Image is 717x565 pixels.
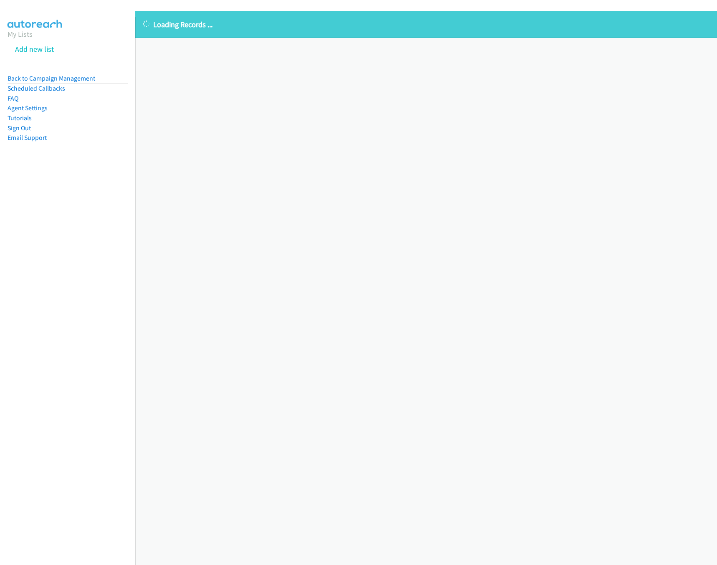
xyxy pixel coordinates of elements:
a: Email Support [8,134,47,142]
p: Loading Records ... [143,19,709,30]
a: Tutorials [8,114,32,122]
a: Back to Campaign Management [8,74,95,82]
a: Agent Settings [8,104,48,112]
a: Sign Out [8,124,31,132]
a: My Lists [8,29,33,39]
a: FAQ [8,94,18,102]
a: Scheduled Callbacks [8,84,65,92]
a: Add new list [15,44,54,54]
